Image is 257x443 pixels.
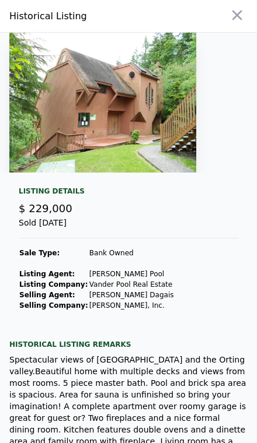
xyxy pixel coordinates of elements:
[19,280,88,289] strong: Listing Company:
[89,300,175,311] td: [PERSON_NAME], Inc.
[19,187,238,201] div: Listing Details
[89,279,175,290] td: Vander Pool Real Estate
[19,217,238,238] div: Sold [DATE]
[9,340,248,349] div: Historical Listing remarks
[89,269,175,279] td: [PERSON_NAME] Pool
[19,291,75,299] strong: Selling Agent:
[89,290,175,300] td: [PERSON_NAME] Dagais
[19,301,88,310] strong: Selling Company:
[89,248,175,258] td: Bank Owned
[19,202,72,215] span: $ 229,000
[9,9,175,23] div: Historical Listing
[9,33,196,173] img: Property Img
[19,249,60,257] strong: Sale Type:
[19,270,75,278] strong: Listing Agent:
